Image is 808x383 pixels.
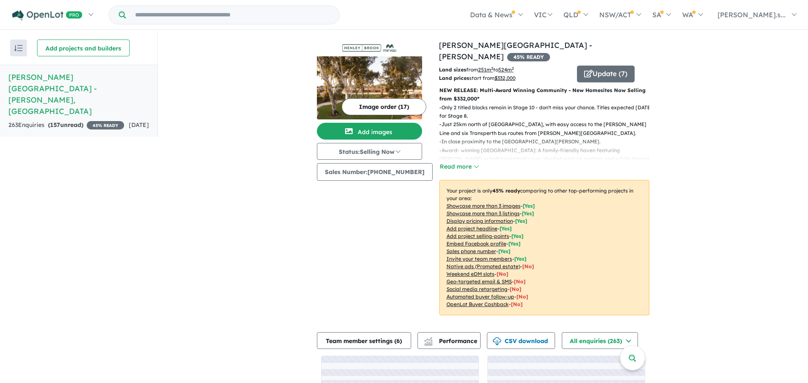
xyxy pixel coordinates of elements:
span: [ Yes ] [514,256,526,262]
sup: 2 [491,66,493,71]
a: Henley Brook Estate - Henley Brook LogoHenley Brook Estate - Henley Brook [317,40,422,119]
span: Performance [425,337,477,345]
u: OpenLot Buyer Cashback [447,301,509,307]
u: Native ads (Promoted estate) [447,263,520,269]
span: [No] [522,263,534,269]
button: Update (7) [577,66,635,82]
span: [ Yes ] [511,233,524,239]
u: Automated buyer follow-up [447,293,514,300]
img: line-chart.svg [424,337,432,342]
u: Sales phone number [447,248,496,254]
button: Status:Selling Now [317,143,422,160]
span: [ Yes ] [498,248,510,254]
span: to [493,66,514,73]
p: - In close proximity to the [GEOGRAPHIC_DATA][PERSON_NAME]. [439,137,656,146]
span: [No] [510,286,521,292]
u: Invite your team members [447,256,512,262]
button: Performance [417,332,481,349]
b: Land sizes [439,66,466,73]
u: Embed Facebook profile [447,240,506,247]
img: sort.svg [14,45,23,51]
span: [No] [514,278,526,285]
img: Henley Brook Estate - Henley Brook Logo [320,43,419,53]
u: $ 332,000 [494,75,516,81]
button: CSV download [487,332,555,349]
span: [DATE] [129,121,149,129]
div: 263 Enquir ies [8,120,124,130]
sup: 2 [512,66,514,71]
p: Your project is only comparing to other top-performing projects in your area: - - - - - - - - - -... [439,180,649,315]
b: 45 % ready [492,188,520,194]
u: Display pricing information [447,218,513,224]
span: [ Yes ] [508,240,521,247]
button: Team member settings (6) [317,332,411,349]
b: Land prices [439,75,469,81]
img: bar-chart.svg [424,340,433,345]
a: [PERSON_NAME][GEOGRAPHIC_DATA] - [PERSON_NAME] [439,40,592,61]
button: Image order (17) [342,98,426,115]
u: Add project selling-points [447,233,509,239]
button: All enquiries (263) [562,332,638,349]
u: Add project headline [447,225,497,232]
img: Openlot PRO Logo White [12,10,82,21]
span: [PERSON_NAME].s... [718,11,786,19]
u: Geo-targeted email & SMS [447,278,512,285]
u: Weekend eDM slots [447,271,494,277]
span: 45 % READY [507,53,550,61]
img: download icon [493,337,501,346]
img: Henley Brook Estate - Henley Brook [317,56,422,119]
span: [ Yes ] [522,210,534,217]
p: - Just 25km north of [GEOGRAPHIC_DATA], with easy access to the [PERSON_NAME] Line and six Transp... [439,120,656,137]
span: [No] [497,271,508,277]
u: Social media retargeting [447,286,508,292]
span: [ Yes ] [500,225,512,232]
button: Add projects and builders [37,40,130,56]
u: 251 m [478,66,493,73]
span: [No] [511,301,523,307]
button: Read more [439,162,479,172]
p: NEW RELEASE: Multi-Award Winning Community - New Homesites Now Selling from $332,000* [439,86,649,103]
h5: [PERSON_NAME][GEOGRAPHIC_DATA] - [PERSON_NAME] , [GEOGRAPHIC_DATA] [8,71,149,117]
u: 524 m [498,66,514,73]
p: from [439,66,571,74]
input: Try estate name, suburb, builder or developer [128,6,338,24]
span: 45 % READY [87,121,124,129]
span: [ Yes ] [515,218,527,224]
span: 6 [396,337,400,345]
button: Add images [317,123,422,140]
span: 157 [50,121,60,129]
span: [ Yes ] [523,203,535,209]
u: Showcase more than 3 listings [447,210,520,217]
p: - Only 2 titled blocks remain in Stage 10 - don't miss your chance. Titles expected [DATE] for St... [439,103,656,121]
button: Sales Number:[PHONE_NUMBER] [317,163,433,181]
u: Showcase more than 3 images [447,203,521,209]
p: - Award- winning [GEOGRAPHIC_DATA]: A family-friendly haven featuring [PERSON_NAME], a half baske... [439,146,656,172]
p: start from [439,74,571,82]
span: [No] [516,293,528,300]
strong: ( unread) [48,121,83,129]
